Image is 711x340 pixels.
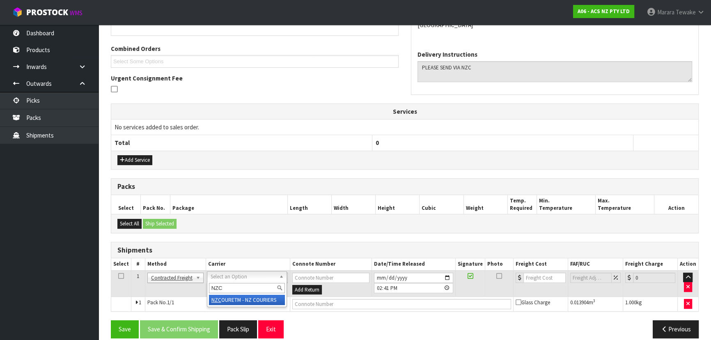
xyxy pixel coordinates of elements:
[570,273,612,283] input: Freight Adjustment
[141,195,170,214] th: Pack No.
[170,195,287,214] th: Package
[376,139,379,147] span: 0
[111,258,131,270] th: Select
[117,155,152,165] button: Add Service
[623,258,678,270] th: Freight Charge
[676,8,696,16] span: Tewake
[111,119,698,135] td: No services added to sales order.
[654,195,698,214] th: Action
[292,285,322,295] button: Add Return
[145,297,290,312] td: Pack No.
[568,258,623,270] th: FAF/RUC
[593,298,595,303] sup: 3
[463,195,507,214] th: Weight
[287,195,331,214] th: Length
[372,258,455,270] th: Date/Time Released
[117,183,692,191] h3: Packs
[211,296,221,303] em: NZC
[677,258,698,270] th: Action
[570,299,589,306] span: 0.013904
[145,258,206,270] th: Method
[596,195,654,214] th: Max. Temperature
[376,195,420,214] th: Height
[70,9,83,17] small: WMS
[167,299,174,306] span: 1/1
[117,219,142,229] button: Select All
[507,195,537,214] th: Temp. Required
[209,295,285,305] li: OURETM - NZ COURIERS
[139,299,141,306] span: 1
[111,320,139,338] button: Save
[290,258,372,270] th: Connote Number
[111,44,161,53] label: Combined Orders
[111,135,372,151] th: Total
[292,273,369,283] input: Connote Number
[258,320,284,338] button: Exit
[623,297,678,312] td: kg
[657,8,674,16] span: Marara
[12,7,23,17] img: cube-alt.png
[143,219,177,229] button: Ship Selected
[513,258,568,270] th: Freight Cost
[211,272,276,282] span: Select an Option
[537,195,596,214] th: Min. Temperature
[131,258,145,270] th: #
[219,320,257,338] button: Pack Slip
[206,258,290,270] th: Carrier
[151,273,193,283] span: Contracted Freight
[523,273,566,283] input: Freight Cost
[292,299,511,309] input: Connote Number
[417,50,477,59] label: Delivery Instructions
[633,273,675,283] input: Freight Charge
[485,258,514,270] th: Photo
[111,74,183,83] label: Urgent Consignment Fee
[568,297,623,312] td: m
[456,258,485,270] th: Signature
[137,273,139,280] span: 1
[140,320,218,338] button: Save & Confirm Shipping
[625,299,636,306] span: 1.000
[573,5,634,18] a: A06 - ACS NZ PTY LTD
[420,195,463,214] th: Cubic
[111,195,141,214] th: Select
[26,7,68,18] span: ProStock
[653,320,699,338] button: Previous
[516,299,550,306] span: Glass Charge
[111,104,698,119] th: Services
[331,195,375,214] th: Width
[117,246,692,254] h3: Shipments
[578,8,630,15] strong: A06 - ACS NZ PTY LTD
